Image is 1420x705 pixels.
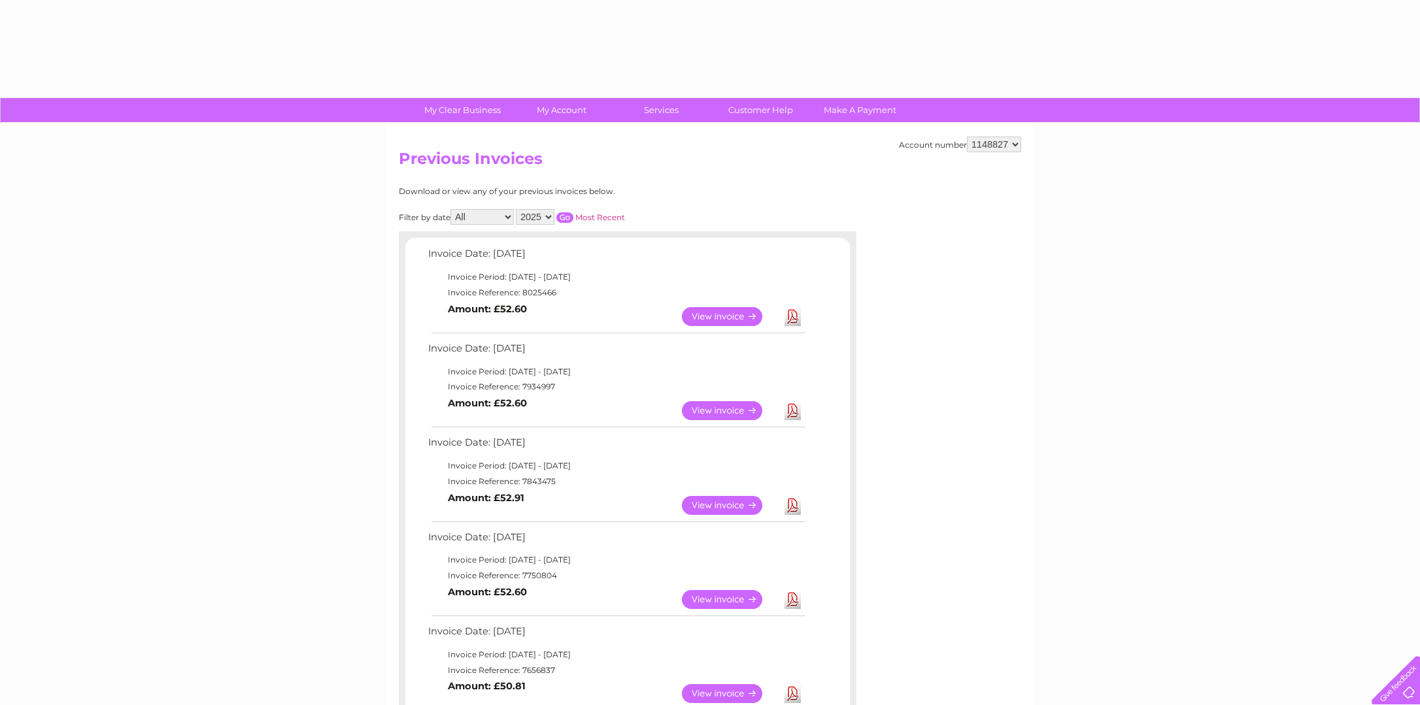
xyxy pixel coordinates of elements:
[399,209,742,225] div: Filter by date
[448,586,527,598] b: Amount: £52.60
[409,98,516,122] a: My Clear Business
[707,98,815,122] a: Customer Help
[448,397,527,409] b: Amount: £52.60
[448,303,527,315] b: Amount: £52.60
[575,212,625,222] a: Most Recent
[425,663,807,678] td: Invoice Reference: 7656837
[682,307,778,326] a: View
[682,590,778,609] a: View
[785,401,801,420] a: Download
[682,684,778,703] a: View
[806,98,914,122] a: Make A Payment
[425,269,807,285] td: Invoice Period: [DATE] - [DATE]
[425,285,807,301] td: Invoice Reference: 8025466
[785,307,801,326] a: Download
[425,340,807,364] td: Invoice Date: [DATE]
[508,98,616,122] a: My Account
[448,680,526,692] b: Amount: £50.81
[425,458,807,474] td: Invoice Period: [DATE] - [DATE]
[785,684,801,703] a: Download
[899,137,1021,152] div: Account number
[425,379,807,395] td: Invoice Reference: 7934997
[399,150,1021,174] h2: Previous Invoices
[425,647,807,663] td: Invoice Period: [DATE] - [DATE]
[682,496,778,515] a: View
[425,434,807,458] td: Invoice Date: [DATE]
[425,552,807,568] td: Invoice Period: [DATE] - [DATE]
[607,98,715,122] a: Services
[682,401,778,420] a: View
[425,529,807,553] td: Invoice Date: [DATE]
[425,364,807,380] td: Invoice Period: [DATE] - [DATE]
[425,245,807,269] td: Invoice Date: [DATE]
[785,590,801,609] a: Download
[785,496,801,515] a: Download
[425,568,807,583] td: Invoice Reference: 7750804
[425,623,807,647] td: Invoice Date: [DATE]
[448,492,524,504] b: Amount: £52.91
[425,474,807,489] td: Invoice Reference: 7843475
[399,187,742,196] div: Download or view any of your previous invoices below.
